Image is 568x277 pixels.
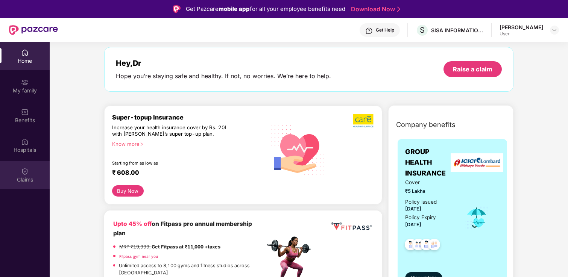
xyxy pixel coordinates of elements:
div: Super-topup Insurance [112,114,265,121]
img: Logo [173,5,181,13]
span: Cover [405,179,454,186]
img: icon [465,205,489,230]
button: Buy Now [112,185,144,197]
img: svg+xml;base64,PHN2ZyB4bWxucz0iaHR0cDovL3d3dy53My5vcmcvMjAwMC9zdmciIHdpZHRoPSI0OC45NDMiIGhlaWdodD... [401,236,420,255]
img: svg+xml;base64,PHN2ZyB4bWxucz0iaHR0cDovL3d3dy53My5vcmcvMjAwMC9zdmciIHdpZHRoPSI0OC45MTUiIGhlaWdodD... [409,236,428,255]
div: Starting from as low as [112,160,233,166]
div: Increase your health insurance cover by Rs. 20L with [PERSON_NAME]’s super top-up plan. [112,124,232,138]
span: S [420,26,425,35]
div: Know more [112,141,261,146]
img: svg+xml;base64,PHN2ZyB3aWR0aD0iMjAiIGhlaWdodD0iMjAiIHZpZXdCb3g9IjAgMCAyMCAyMCIgZmlsbD0ibm9uZSIgeG... [21,79,29,86]
img: svg+xml;base64,PHN2ZyB4bWxucz0iaHR0cDovL3d3dy53My5vcmcvMjAwMC9zdmciIHhtbG5zOnhsaW5rPSJodHRwOi8vd3... [265,116,331,183]
strong: Get Fitpass at ₹11,000 +taxes [152,244,220,250]
b: on Fitpass pro annual membership plan [113,220,252,236]
img: b5dec4f62d2307b9de63beb79f102df3.png [353,114,374,128]
b: Upto 45% off [113,220,152,227]
div: SISA INFORMATION SECURITY PVT LTD [431,27,484,34]
del: MRP ₹19,999, [119,244,150,250]
img: svg+xml;base64,PHN2ZyBpZD0iSG9tZSIgeG1sbnM9Imh0dHA6Ly93d3cudzMub3JnLzIwMDAvc3ZnIiB3aWR0aD0iMjAiIG... [21,49,29,56]
div: [PERSON_NAME] [500,24,543,31]
img: svg+xml;base64,PHN2ZyBpZD0iQmVuZWZpdHMiIHhtbG5zPSJodHRwOi8vd3d3LnczLm9yZy8yMDAwL3N2ZyIgd2lkdGg9Ij... [21,108,29,116]
div: Get Pazcare for all your employee benefits need [186,5,345,14]
img: svg+xml;base64,PHN2ZyB4bWxucz0iaHR0cDovL3d3dy53My5vcmcvMjAwMC9zdmciIHdpZHRoPSI0OC45NDMiIGhlaWdodD... [417,236,436,255]
img: fppp.png [330,219,373,233]
span: Company benefits [396,120,456,130]
div: Hope you’re staying safe and healthy. If not, no worries. We’re here to help. [116,72,331,80]
a: Download Now [351,5,398,13]
img: svg+xml;base64,PHN2ZyBpZD0iQ2xhaW0iIHhtbG5zPSJodHRwOi8vd3d3LnczLm9yZy8yMDAwL3N2ZyIgd2lkdGg9IjIwIi... [21,168,29,175]
span: [DATE] [405,222,421,227]
strong: mobile app [219,5,250,12]
div: Policy issued [405,198,437,206]
div: Get Help [376,27,394,33]
div: Policy Expiry [405,213,436,221]
img: svg+xml;base64,PHN2ZyB4bWxucz0iaHR0cDovL3d3dy53My5vcmcvMjAwMC9zdmciIHdpZHRoPSI0OC45NDMiIGhlaWdodD... [425,236,443,255]
div: ₹ 608.00 [112,169,258,178]
p: Unlimited access to 8,100 gyms and fitness studios across [GEOGRAPHIC_DATA] [119,262,265,277]
img: Stroke [397,5,400,13]
div: Hey, Dr [116,59,331,68]
span: GROUP HEALTH INSURANCE [405,147,454,179]
img: New Pazcare Logo [9,25,58,35]
span: [DATE] [405,206,421,212]
img: svg+xml;base64,PHN2ZyBpZD0iSG9zcGl0YWxzIiB4bWxucz0iaHR0cDovL3d3dy53My5vcmcvMjAwMC9zdmciIHdpZHRoPS... [21,138,29,145]
div: User [500,31,543,37]
div: Raise a claim [453,65,492,73]
span: ₹5 Lakhs [405,188,454,195]
img: svg+xml;base64,PHN2ZyBpZD0iRHJvcGRvd24tMzJ4MzIiIHhtbG5zPSJodHRwOi8vd3d3LnczLm9yZy8yMDAwL3N2ZyIgd2... [551,27,557,33]
span: right [140,142,144,146]
img: svg+xml;base64,PHN2ZyBpZD0iSGVscC0zMngzMiIgeG1sbnM9Imh0dHA6Ly93d3cudzMub3JnLzIwMDAvc3ZnIiB3aWR0aD... [365,27,373,35]
a: Fitpass gym near you [119,254,158,259]
img: insurerLogo [451,153,503,172]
